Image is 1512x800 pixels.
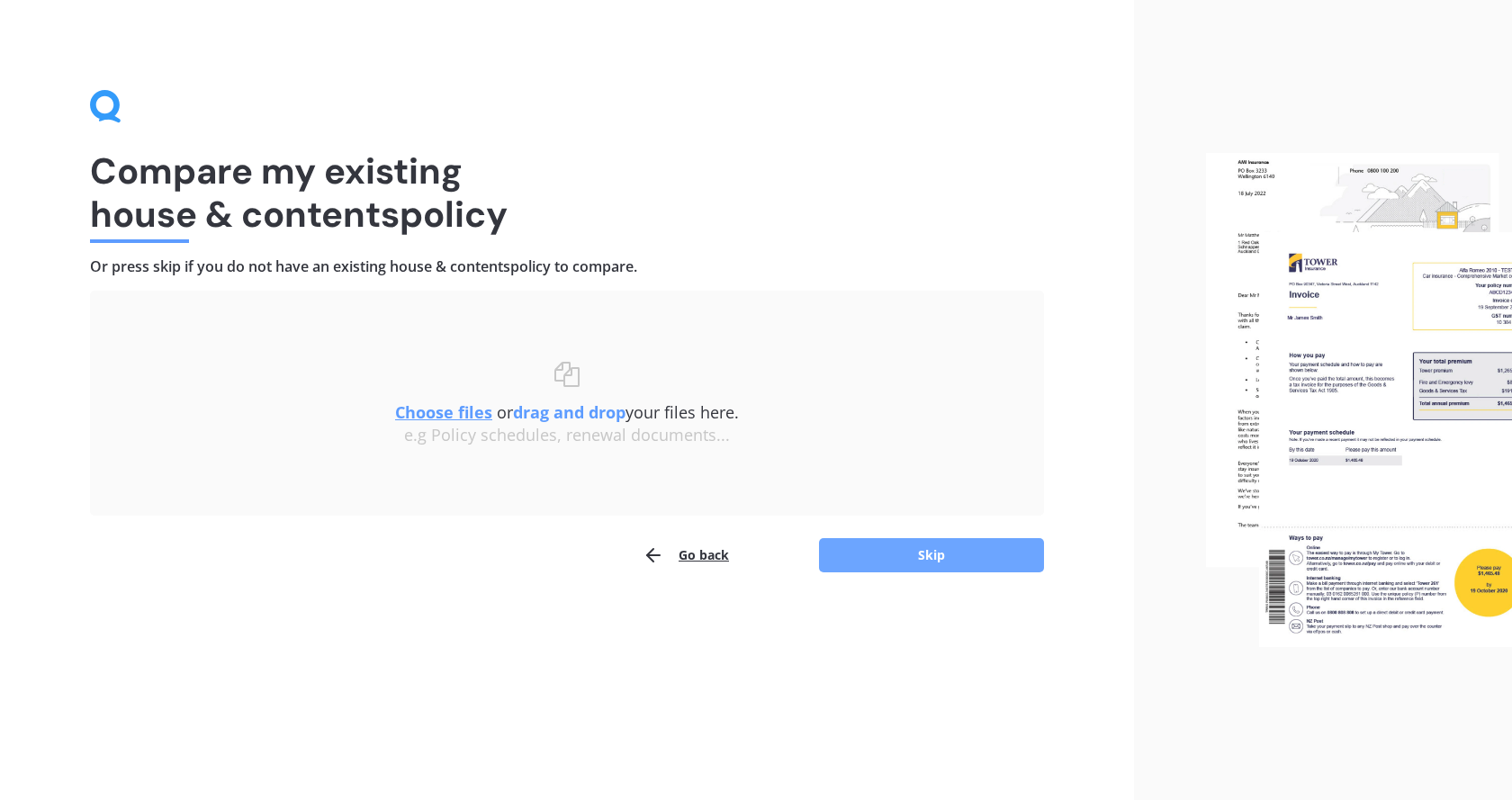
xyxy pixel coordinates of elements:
h1: Compare my existing house & contents policy [90,149,1044,236]
h4: Or press skip if you do not have an existing house & contents policy to compare. [90,257,1044,276]
button: Skip [819,538,1044,572]
u: Choose files [395,401,492,423]
span: or your files here. [395,401,739,423]
button: Go back [643,537,729,573]
img: files.webp [1206,153,1512,647]
b: drag and drop [513,401,625,423]
div: e.g Policy schedules, renewal documents... [126,426,1008,445]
